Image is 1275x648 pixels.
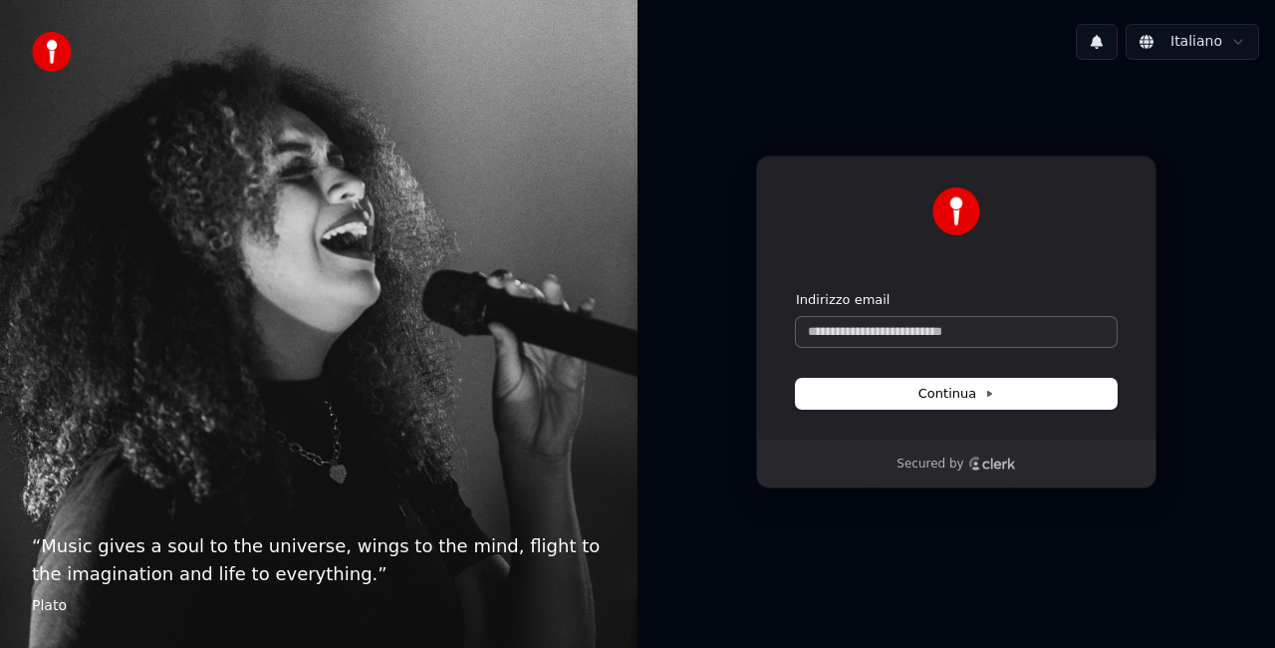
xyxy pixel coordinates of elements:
span: Continua [918,385,994,403]
button: Continua [796,379,1117,409]
img: Youka [932,187,980,235]
label: Indirizzo email [796,291,890,309]
p: Secured by [896,457,963,473]
p: “ Music gives a soul to the universe, wings to the mind, flight to the imagination and life to ev... [32,532,606,588]
footer: Plato [32,596,606,616]
a: Clerk logo [968,457,1016,471]
img: youka [32,32,72,72]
